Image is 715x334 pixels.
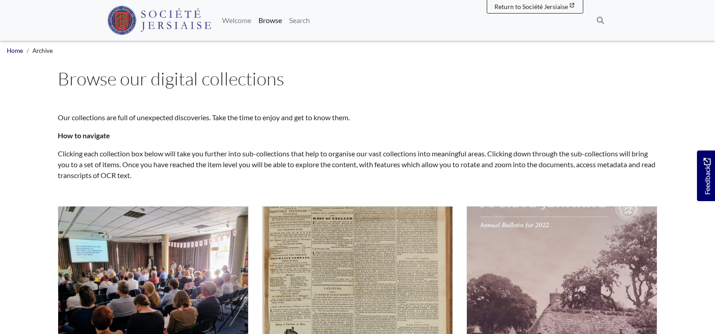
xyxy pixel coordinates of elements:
[107,6,212,35] img: Société Jersiaise
[286,11,314,29] a: Search
[255,11,286,29] a: Browse
[32,47,53,54] span: Archive
[697,151,715,201] a: Would you like to provide feedback?
[58,148,658,181] p: Clicking each collection box below will take you further into sub-collections that help to organi...
[494,3,568,10] span: Return to Société Jersiaise
[58,131,110,140] strong: How to navigate
[58,112,658,123] p: Our collections are full of unexpected discoveries. Take the time to enjoy and get to know them.
[107,4,212,37] a: Société Jersiaise logo
[58,68,658,89] h1: Browse our digital collections
[701,158,712,194] span: Feedback
[218,11,255,29] a: Welcome
[7,47,23,54] a: Home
